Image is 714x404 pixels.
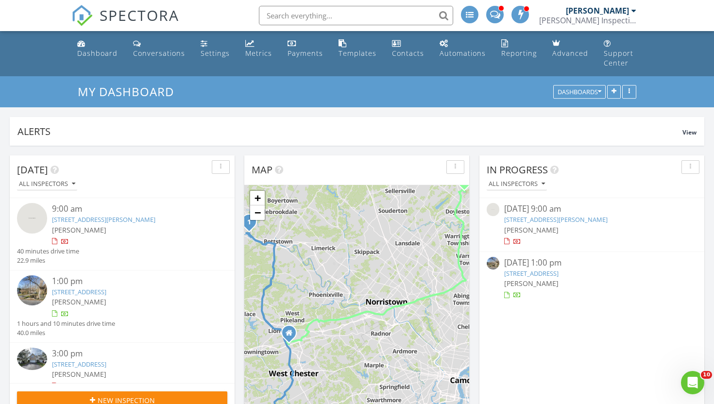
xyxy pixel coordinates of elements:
[252,163,272,176] span: Map
[52,348,210,360] div: 3:00 pm
[52,297,106,306] span: [PERSON_NAME]
[17,328,115,337] div: 40.0 miles
[388,35,428,63] a: Contacts
[501,49,537,58] div: Reporting
[52,203,210,215] div: 9:00 am
[100,5,179,25] span: SPECTORA
[17,247,79,256] div: 40 minutes drive time
[250,205,265,220] a: Zoom out
[289,333,295,338] div: 501 York Rd, Atglen PA 19310
[17,256,79,265] div: 22.9 miles
[464,180,470,186] div: 4616 Old Oak Rd, Doylestown, PA 18902
[71,5,93,26] img: The Best Home Inspection Software - Spectora
[487,163,548,176] span: In Progress
[52,370,106,379] span: [PERSON_NAME]
[504,203,680,215] div: [DATE] 9:00 am
[201,49,230,58] div: Settings
[548,35,592,63] a: Advanced
[259,6,453,25] input: Search everything...
[129,35,189,63] a: Conversations
[604,49,633,67] div: Support Center
[17,319,115,328] div: 1 hours and 10 minutes drive time
[17,125,682,138] div: Alerts
[52,215,155,224] a: [STREET_ADDRESS][PERSON_NAME]
[17,203,47,233] img: streetview
[288,49,323,58] div: Payments
[487,257,697,300] a: [DATE] 1:00 pm [STREET_ADDRESS] [PERSON_NAME]
[335,35,380,63] a: Templates
[504,269,559,278] a: [STREET_ADDRESS]
[247,219,251,226] i: 1
[17,275,47,305] img: streetview
[566,6,629,16] div: [PERSON_NAME]
[440,49,486,58] div: Automations
[249,221,255,227] div: 1131 Benjamin Franklin Hwy W, Douglassville, PA 19518
[701,371,712,379] span: 10
[17,348,47,370] img: 9365999%2Fcover_photos%2FWsPlitpEo0mTPVXHl7wZ%2Fsmall.jpg
[504,215,608,224] a: [STREET_ADDRESS][PERSON_NAME]
[552,49,588,58] div: Advanced
[504,225,559,235] span: [PERSON_NAME]
[539,16,636,25] div: Homer Inspection Services
[77,49,118,58] div: Dashboard
[681,371,704,394] iframe: Intercom live chat
[339,49,376,58] div: Templates
[52,287,106,296] a: [STREET_ADDRESS]
[558,89,601,96] div: Dashboards
[71,13,179,34] a: SPECTORA
[133,49,185,58] div: Conversations
[250,191,265,205] a: Zoom in
[19,181,75,187] div: All Inspectors
[487,257,499,269] img: streetview
[197,35,234,63] a: Settings
[52,275,210,287] div: 1:00 pm
[504,279,559,288] span: [PERSON_NAME]
[52,225,106,235] span: [PERSON_NAME]
[497,35,541,63] a: Reporting
[504,257,680,269] div: [DATE] 1:00 pm
[245,49,272,58] div: Metrics
[284,35,327,63] a: Payments
[52,360,106,369] a: [STREET_ADDRESS]
[17,163,48,176] span: [DATE]
[487,203,499,216] img: streetview
[553,85,606,99] button: Dashboards
[241,35,276,63] a: Metrics
[487,203,697,246] a: [DATE] 9:00 am [STREET_ADDRESS][PERSON_NAME] [PERSON_NAME]
[17,178,77,191] button: All Inspectors
[73,35,121,63] a: Dashboard
[489,181,545,187] div: All Inspectors
[487,178,547,191] button: All Inspectors
[682,128,697,136] span: View
[78,84,182,100] a: My Dashboard
[436,35,490,63] a: Automations (Advanced)
[17,203,227,265] a: 9:00 am [STREET_ADDRESS][PERSON_NAME] [PERSON_NAME] 40 minutes drive time 22.9 miles
[17,275,227,337] a: 1:00 pm [STREET_ADDRESS] [PERSON_NAME] 1 hours and 10 minutes drive time 40.0 miles
[600,35,641,72] a: Support Center
[392,49,424,58] div: Contacts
